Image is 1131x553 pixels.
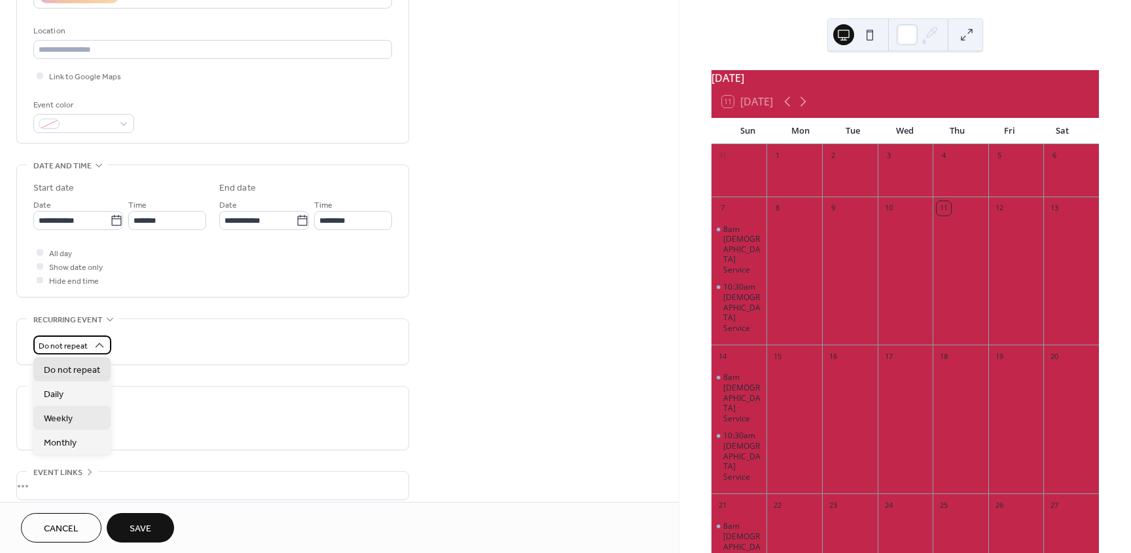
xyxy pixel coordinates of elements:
[984,118,1036,144] div: Fri
[992,349,1007,364] div: 19
[49,275,99,288] span: Hide end time
[21,513,101,543] button: Cancel
[937,349,951,364] div: 18
[879,118,931,144] div: Wed
[723,282,762,333] div: 10:30am [DEMOGRAPHIC_DATA] Service
[774,118,827,144] div: Mon
[1047,201,1062,216] div: 13
[882,201,896,216] div: 10
[937,201,951,216] div: 11
[722,118,774,144] div: Sun
[39,339,88,354] span: Do not repeat
[882,498,896,512] div: 24
[715,149,730,163] div: 31
[33,466,82,480] span: Event links
[219,181,256,195] div: End date
[826,149,840,163] div: 2
[711,70,1099,86] div: [DATE]
[1047,149,1062,163] div: 6
[711,224,767,275] div: 8am Church Service
[937,149,951,163] div: 4
[44,364,100,377] span: Do not repeat
[931,118,984,144] div: Thu
[770,349,785,364] div: 15
[49,261,103,275] span: Show date only
[937,498,951,512] div: 25
[711,282,767,333] div: 10:30am Church Service
[1047,498,1062,512] div: 27
[723,430,762,482] div: 10:30am [DEMOGRAPHIC_DATA] Service
[770,201,785,216] div: 8
[882,349,896,364] div: 17
[33,24,389,38] div: Location
[17,472,408,499] div: •••
[33,181,74,195] div: Start date
[49,70,121,84] span: Link to Google Maps
[770,149,785,163] div: 1
[44,388,63,402] span: Daily
[1047,349,1062,364] div: 20
[44,412,73,426] span: Weekly
[711,372,767,423] div: 8am Church Service
[715,498,730,512] div: 21
[715,349,730,364] div: 14
[826,498,840,512] div: 23
[992,201,1007,216] div: 12
[723,224,762,275] div: 8am [DEMOGRAPHIC_DATA] Service
[715,201,730,216] div: 7
[827,118,879,144] div: Tue
[882,149,896,163] div: 3
[1036,118,1088,144] div: Sat
[992,498,1007,512] div: 26
[130,522,151,536] span: Save
[992,149,1007,163] div: 5
[49,247,72,261] span: All day
[33,159,92,173] span: Date and time
[826,201,840,216] div: 9
[711,430,767,482] div: 10:30am Church Service
[107,513,174,543] button: Save
[33,313,103,327] span: Recurring event
[44,522,79,536] span: Cancel
[128,199,147,212] span: Time
[33,98,132,112] div: Event color
[826,349,840,364] div: 16
[219,199,237,212] span: Date
[33,199,51,212] span: Date
[44,436,77,450] span: Monthly
[314,199,332,212] span: Time
[723,372,762,423] div: 8am [DEMOGRAPHIC_DATA] Service
[770,498,785,512] div: 22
